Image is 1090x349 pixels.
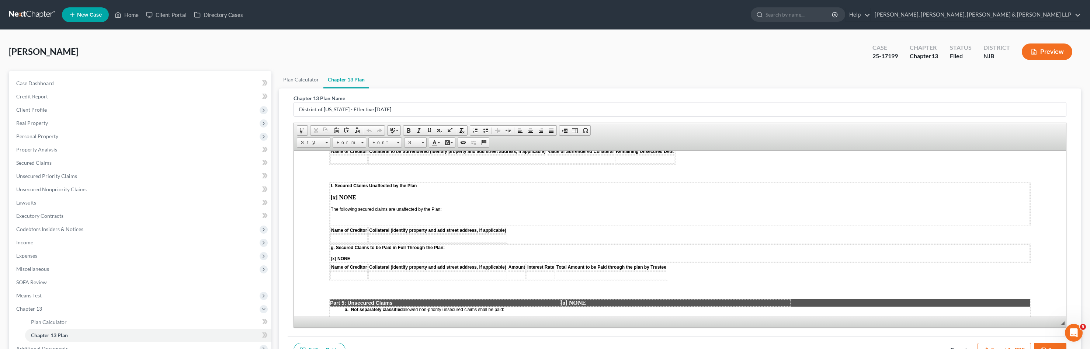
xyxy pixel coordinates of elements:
[414,126,424,135] a: Italic
[16,133,58,139] span: Personal Property
[445,126,455,135] a: Superscript
[16,186,87,192] span: Unsecured Nonpriority Claims
[10,196,271,209] a: Lawsuits
[321,126,331,135] a: Copy
[364,126,374,135] a: Undo
[10,183,271,196] a: Unsecured Nonpriority Claims
[37,32,123,38] span: f. Secured Claims Unaffected by the Plan
[233,114,260,119] span: Interest Rate
[493,126,503,135] a: Decrease Indent
[294,94,345,102] label: Chapter 13 Plan Name
[434,126,445,135] a: Subscript
[263,114,372,119] span: Total Amount to be Paid through the plan by Trustee
[16,266,49,272] span: Miscellaneous
[1080,324,1086,330] span: 5
[16,80,54,86] span: Case Dashboard
[10,209,271,223] a: Executory Contracts
[16,239,33,245] span: Income
[515,126,525,135] a: Align Left
[341,126,352,135] a: Paste as plain text
[331,126,341,135] a: Paste
[37,94,151,100] strong: g. Secured Claims to be Paid in Full Through the Plan:
[570,126,580,135] a: Table
[267,149,292,155] strong: [o] NONE
[559,126,570,135] a: Insert Page Break for Printing
[75,77,212,82] span: Collateral (identify property and add street address, if applicable)
[424,126,434,135] a: Underline
[25,329,271,342] a: Chapter 13 Plan
[9,46,79,57] span: [PERSON_NAME]
[910,43,938,52] div: Chapter
[16,107,47,113] span: Client Profile
[403,126,414,135] a: Bold
[468,138,479,147] a: Unlink
[31,319,67,325] span: Plan Calculator
[10,156,271,170] a: Secured Claims
[16,93,48,100] span: Credit Report
[846,8,870,21] a: Help
[16,279,47,285] span: SOFA Review
[429,138,442,147] a: Text Color
[404,137,427,148] a: Size
[333,137,366,148] a: Format
[16,306,42,312] span: Chapter 13
[983,52,1010,60] div: NJB
[16,146,57,153] span: Property Analysis
[297,138,323,147] span: Styles
[479,138,489,147] a: Anchor
[374,126,385,135] a: Redo
[1061,321,1065,325] span: Resize
[51,156,109,161] strong: a. Not separately classified
[37,114,73,119] span: Name of Creditor
[333,138,359,147] span: Format
[323,71,369,88] a: Chapter 13 Plan
[10,77,271,90] a: Case Dashboard
[910,52,938,60] div: Chapter
[77,12,102,18] span: New Case
[470,126,480,135] a: Insert/Remove Numbered List
[142,8,190,21] a: Client Portal
[10,170,271,183] a: Unsecured Priority Claims
[442,138,455,147] a: Background Color
[457,126,467,135] a: Remove Format
[931,52,938,59] span: 13
[10,143,271,156] a: Property Analysis
[10,90,271,103] a: Credit Report
[16,213,63,219] span: Executory Contracts
[310,126,321,135] a: Cut
[111,8,142,21] a: Home
[10,276,271,289] a: SOFA Review
[525,126,536,135] a: Center
[872,43,898,52] div: Case
[16,199,36,206] span: Lawsuits
[16,160,52,166] span: Secured Claims
[51,156,210,161] span: allowed non-priority unsecured claims shall be paid:
[37,56,148,61] span: The following secured claims are unaffected by the Plan:
[75,114,212,119] span: Collateral (identify property and add street address, if applicable)
[37,105,56,111] span: [x] NONE
[546,126,556,135] a: Justify
[480,126,491,135] a: Insert/Remove Bulleted List
[297,137,330,148] a: Styles
[16,173,77,179] span: Unsecured Priority Claims
[503,126,513,135] a: Increase Indent
[766,8,833,21] input: Search by name...
[16,226,83,232] span: Codebtors Insiders & Notices
[1065,324,1083,342] iframe: Intercom live chat
[352,126,362,135] a: Paste from Word
[297,126,308,135] a: Document Properties
[458,138,468,147] a: Link
[405,138,419,147] span: Size
[31,332,68,338] span: Chapter 13 Plan
[369,138,395,147] span: Font
[215,114,231,119] span: Amount
[983,43,1010,52] div: District
[16,120,48,126] span: Real Property
[16,292,42,299] span: Means Test
[1022,43,1072,60] button: Preview
[37,43,62,50] strong: [x] NONE
[279,71,323,88] a: Plan Calculator
[190,8,247,21] a: Directory Cases
[294,151,1066,317] iframe: Rich Text Editor, document-ckeditor
[536,126,546,135] a: Align Right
